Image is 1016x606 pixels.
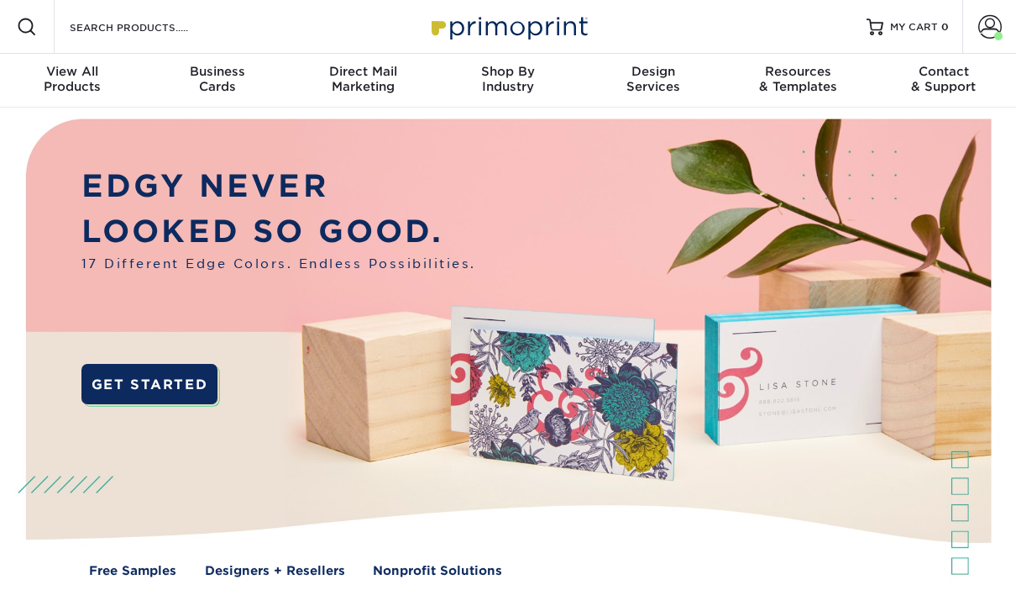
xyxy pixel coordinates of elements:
span: Business [145,64,291,79]
span: MY CART [890,20,938,34]
p: LOOKED SO GOOD. [81,208,476,254]
div: Industry [436,64,581,94]
a: BusinessCards [145,54,291,108]
div: & Support [871,64,1016,94]
div: Cards [145,64,291,94]
a: Contact& Support [871,54,1016,108]
span: Shop By [436,64,581,79]
a: Direct MailMarketing [291,54,436,108]
a: Free Samples [89,561,176,580]
div: & Templates [725,64,871,94]
a: Nonprofit Solutions [373,561,502,580]
a: GET STARTED [81,364,218,404]
a: DesignServices [580,54,725,108]
a: Resources& Templates [725,54,871,108]
img: Primoprint [424,8,592,45]
span: Resources [725,64,871,79]
span: 0 [941,21,949,33]
a: Shop ByIndustry [436,54,581,108]
input: SEARCH PRODUCTS..... [68,17,232,37]
span: Contact [871,64,1016,79]
p: EDGY NEVER [81,163,476,208]
div: Marketing [291,64,436,94]
span: 17 Different Edge Colors. Endless Possibilities. [81,255,476,273]
span: Design [580,64,725,79]
span: Direct Mail [291,64,436,79]
a: Designers + Resellers [205,561,345,580]
div: Services [580,64,725,94]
